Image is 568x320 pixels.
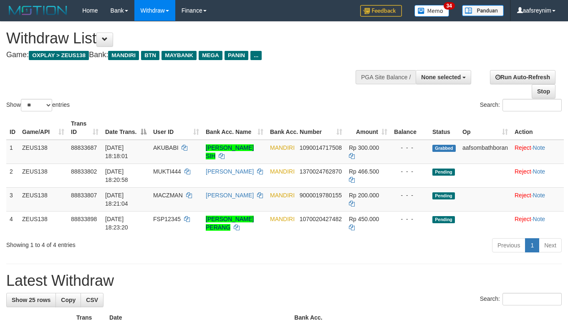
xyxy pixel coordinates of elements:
td: 1 [6,140,19,164]
a: Reject [515,192,531,199]
img: Feedback.jpg [360,5,402,17]
th: Date Trans.: activate to sort column descending [102,116,150,140]
span: 88833898 [71,216,97,222]
div: - - - [394,167,426,176]
span: Grabbed [432,145,456,152]
div: - - - [394,144,426,152]
span: MUKTI444 [153,168,181,175]
td: 3 [6,187,19,211]
span: MEGA [199,51,222,60]
span: MANDIRI [270,216,295,222]
span: Copy 1370024762870 to clipboard [300,168,342,175]
a: Note [533,144,545,151]
img: panduan.png [462,5,504,16]
span: OXPLAY > ZEUS138 [29,51,89,60]
span: Copy 1070020427482 to clipboard [300,216,342,222]
span: 34 [444,2,455,10]
span: BTN [141,51,159,60]
a: Show 25 rows [6,293,56,307]
a: Next [539,238,562,252]
button: None selected [416,70,471,84]
span: 88833802 [71,168,97,175]
th: Bank Acc. Number: activate to sort column ascending [267,116,346,140]
input: Search: [502,99,562,111]
a: Note [533,168,545,175]
span: None selected [421,74,461,81]
span: Rp 450.000 [349,216,379,222]
span: MACZMAN [153,192,183,199]
span: MAYBANK [162,51,197,60]
span: 88833807 [71,192,97,199]
td: · [511,187,564,211]
select: Showentries [21,99,52,111]
td: · [511,140,564,164]
th: Action [511,116,564,140]
a: Reject [515,216,531,222]
a: Note [533,192,545,199]
th: Amount: activate to sort column ascending [346,116,391,140]
span: [DATE] 18:18:01 [105,144,128,159]
span: Rp 466.500 [349,168,379,175]
td: aafsombathboran [459,140,511,164]
span: MANDIRI [270,192,295,199]
td: ZEUS138 [19,187,68,211]
a: Note [533,216,545,222]
span: MANDIRI [108,51,139,60]
span: 88833687 [71,144,97,151]
label: Show entries [6,99,70,111]
span: Rp 300.000 [349,144,379,151]
span: Pending [432,216,455,223]
span: [DATE] 18:20:58 [105,168,128,183]
div: - - - [394,191,426,199]
span: Pending [432,169,455,176]
div: PGA Site Balance / [356,70,416,84]
a: [PERSON_NAME] [206,168,254,175]
h1: Withdraw List [6,30,370,47]
span: Copy 9000019780155 to clipboard [300,192,342,199]
span: [DATE] 18:23:20 [105,216,128,231]
th: ID [6,116,19,140]
span: Rp 200.000 [349,192,379,199]
th: Op: activate to sort column ascending [459,116,511,140]
span: MANDIRI [270,144,295,151]
span: Copy 1090014717508 to clipboard [300,144,342,151]
input: Search: [502,293,562,305]
a: 1 [525,238,539,252]
a: Reject [515,144,531,151]
td: ZEUS138 [19,211,68,235]
a: Run Auto-Refresh [490,70,555,84]
div: - - - [394,215,426,223]
h4: Game: Bank: [6,51,370,59]
span: [DATE] 18:21:04 [105,192,128,207]
a: Reject [515,168,531,175]
td: ZEUS138 [19,140,68,164]
a: CSV [81,293,104,307]
a: [PERSON_NAME] SIH [206,144,254,159]
div: Showing 1 to 4 of 4 entries [6,237,230,249]
h1: Latest Withdraw [6,272,562,289]
img: MOTION_logo.png [6,4,70,17]
td: · [511,164,564,187]
span: PANIN [225,51,248,60]
span: CSV [86,297,98,303]
a: [PERSON_NAME] [206,192,254,199]
td: ZEUS138 [19,164,68,187]
td: 2 [6,164,19,187]
span: MANDIRI [270,168,295,175]
span: Show 25 rows [12,297,50,303]
td: · [511,211,564,235]
label: Search: [480,99,562,111]
span: FSP12345 [153,216,181,222]
th: Balance [391,116,429,140]
img: Button%20Memo.svg [414,5,449,17]
td: 4 [6,211,19,235]
span: ... [250,51,262,60]
th: User ID: activate to sort column ascending [150,116,202,140]
span: AKUBABI [153,144,179,151]
label: Search: [480,293,562,305]
th: Game/API: activate to sort column ascending [19,116,68,140]
th: Bank Acc. Name: activate to sort column ascending [202,116,267,140]
span: Copy [61,297,76,303]
th: Status [429,116,459,140]
span: Pending [432,192,455,199]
